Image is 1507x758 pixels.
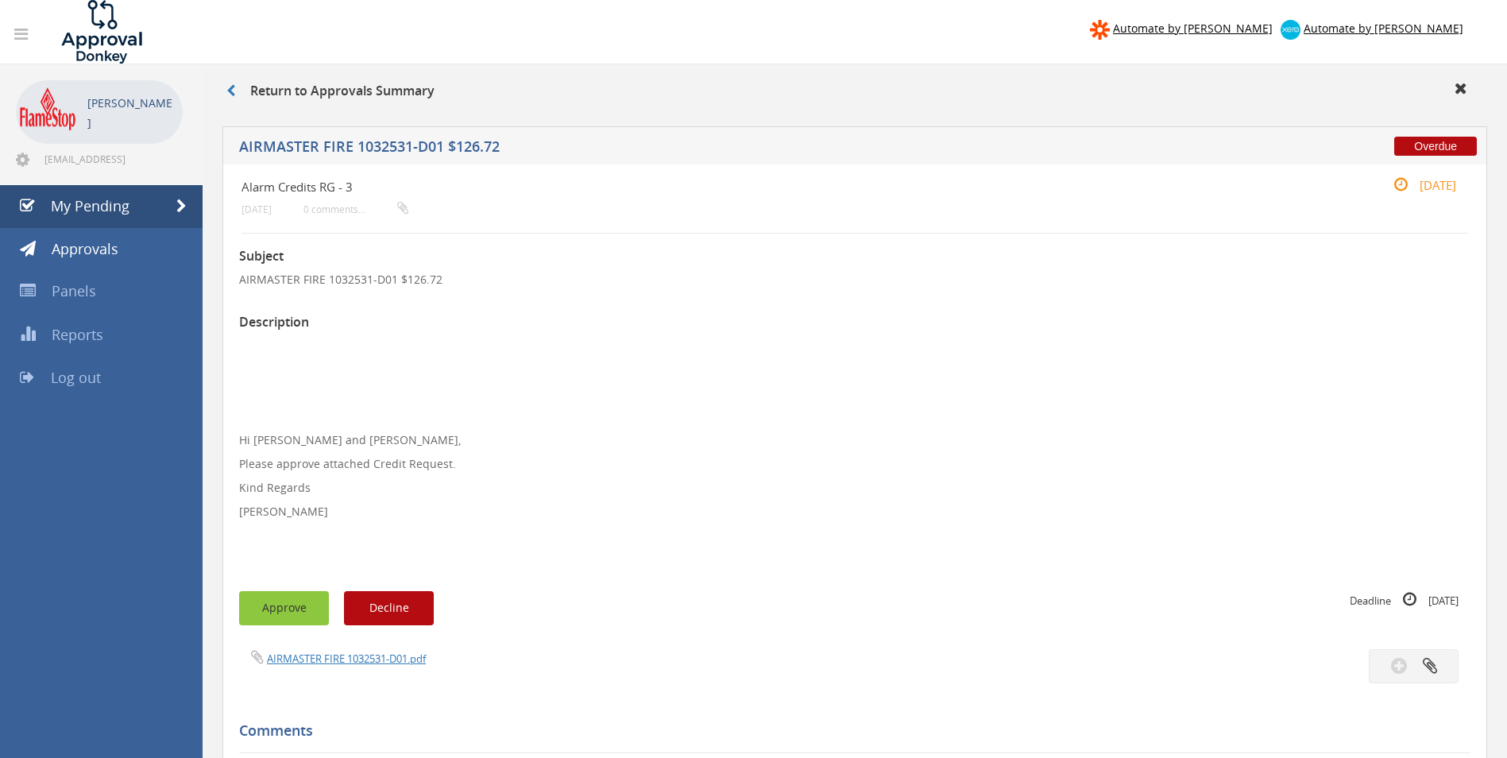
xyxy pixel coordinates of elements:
[87,93,175,133] p: [PERSON_NAME]
[242,203,272,215] small: [DATE]
[239,723,1459,739] h5: Comments
[303,203,408,215] small: 0 comments...
[1090,20,1110,40] img: zapier-logomark.png
[239,315,1470,330] h3: Description
[51,368,101,387] span: Log out
[44,153,180,165] span: [EMAIL_ADDRESS][DOMAIN_NAME]
[1113,21,1273,36] span: Automate by [PERSON_NAME]
[267,652,426,666] a: AIRMASTER FIRE 1032531-D01.pdf
[239,456,1470,472] p: Please approve attached Credit Request.
[52,325,103,344] span: Reports
[239,249,1470,264] h3: Subject
[226,84,435,99] h3: Return to Approvals Summary
[52,281,96,300] span: Panels
[242,180,1264,194] h4: Alarm Credits RG - 3
[1377,176,1456,194] small: [DATE]
[344,591,434,625] button: Decline
[1350,591,1459,609] small: Deadline [DATE]
[1394,137,1477,156] span: Overdue
[51,196,129,215] span: My Pending
[239,432,1470,448] p: Hi [PERSON_NAME] and [PERSON_NAME],
[1281,20,1300,40] img: xero-logo.png
[52,239,118,258] span: Approvals
[239,139,1104,159] h5: AIRMASTER FIRE 1032531-D01 $126.72
[1304,21,1463,36] span: Automate by [PERSON_NAME]
[239,591,329,625] button: Approve
[239,272,1470,288] p: AIRMASTER FIRE 1032531-D01 $126.72
[239,504,1470,520] p: [PERSON_NAME]
[239,480,1470,496] p: Kind Regards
